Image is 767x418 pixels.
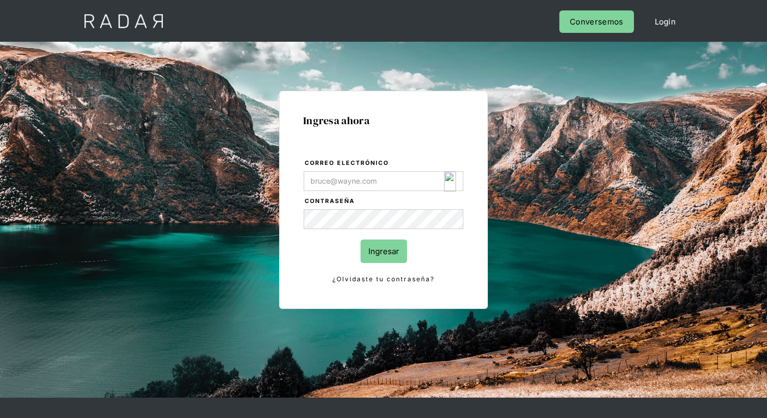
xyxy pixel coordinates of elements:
a: Login [644,10,687,33]
label: Contraseña [305,196,463,207]
a: Conversemos [559,10,633,33]
h1: Ingresa ahora [303,115,464,126]
input: bruce@wayne.com [304,171,463,191]
form: Login Form [303,158,464,285]
label: Correo electrónico [305,158,463,169]
img: icon_180.svg [444,172,456,192]
input: Ingresar [361,240,407,263]
a: ¿Olvidaste tu contraseña? [304,273,463,285]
